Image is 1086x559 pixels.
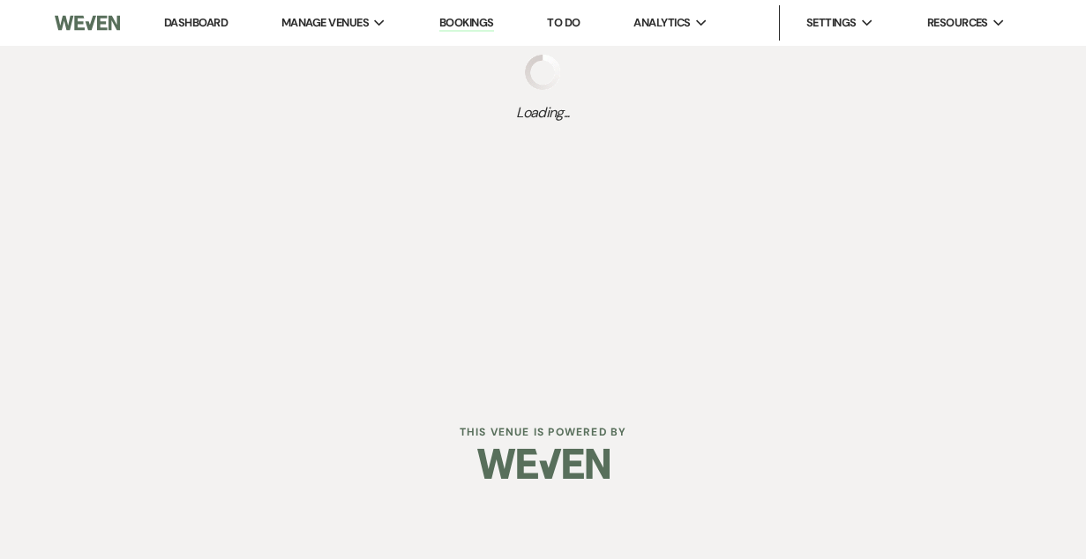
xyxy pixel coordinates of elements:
[516,102,570,123] span: Loading...
[281,14,369,32] span: Manage Venues
[547,15,580,30] a: To Do
[633,14,690,32] span: Analytics
[55,4,120,41] img: Weven Logo
[164,15,228,30] a: Dashboard
[806,14,857,32] span: Settings
[439,15,494,32] a: Bookings
[927,14,988,32] span: Resources
[525,55,560,90] img: loading spinner
[477,433,610,495] img: Weven Logo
